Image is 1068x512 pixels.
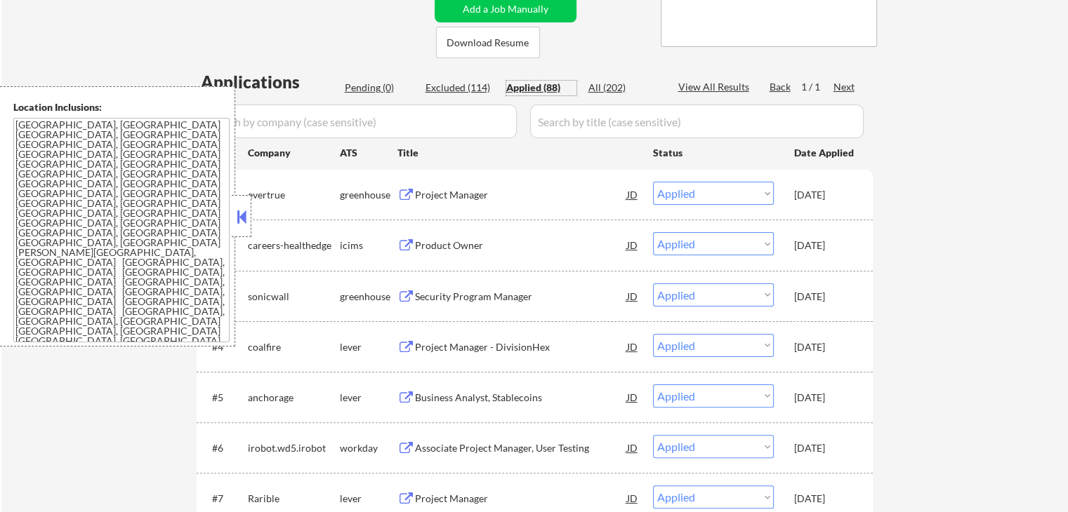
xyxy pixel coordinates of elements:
[340,238,397,252] div: icims
[248,238,340,252] div: careers-healthedge
[415,391,627,405] div: Business Analyst, Stablecoins
[340,188,397,202] div: greenhouse
[248,146,340,160] div: Company
[340,391,397,405] div: lever
[212,492,237,506] div: #7
[794,188,856,202] div: [DATE]
[415,441,627,455] div: Associate Project Manager, User Testing
[415,340,627,354] div: Project Manager - DivisionHex
[340,492,397,506] div: lever
[626,485,640,511] div: JD
[248,492,340,506] div: Rarible
[794,441,856,455] div: [DATE]
[340,290,397,304] div: greenhouse
[678,80,753,94] div: View All Results
[653,140,774,165] div: Status
[626,334,640,359] div: JD
[794,492,856,506] div: [DATE]
[426,81,496,95] div: Excluded (114)
[588,81,659,95] div: All (202)
[794,340,856,354] div: [DATE]
[415,492,627,506] div: Project Manager
[397,146,640,160] div: Title
[415,290,627,304] div: Security Program Manager
[801,80,833,94] div: 1 / 1
[248,188,340,202] div: evertrue
[415,188,627,202] div: Project Manager
[340,340,397,354] div: lever
[626,283,640,309] div: JD
[436,27,540,58] button: Download Resume
[212,391,237,405] div: #5
[340,146,397,160] div: ATS
[626,182,640,207] div: JD
[626,384,640,410] div: JD
[248,290,340,304] div: sonicwall
[770,80,792,94] div: Back
[248,340,340,354] div: coalfire
[201,105,517,138] input: Search by company (case sensitive)
[201,74,340,90] div: Applications
[626,232,640,257] div: JD
[13,100,230,114] div: Location Inclusions:
[530,105,864,138] input: Search by title (case sensitive)
[248,441,340,455] div: irobot.wd5.irobot
[626,435,640,460] div: JD
[506,81,576,95] div: Applied (88)
[794,146,856,160] div: Date Applied
[248,391,340,405] div: anchorage
[212,340,237,354] div: #4
[340,441,397,455] div: workday
[345,81,415,95] div: Pending (0)
[212,441,237,455] div: #6
[794,290,856,304] div: [DATE]
[794,391,856,405] div: [DATE]
[415,238,627,252] div: Product Owner
[794,238,856,252] div: [DATE]
[833,80,856,94] div: Next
